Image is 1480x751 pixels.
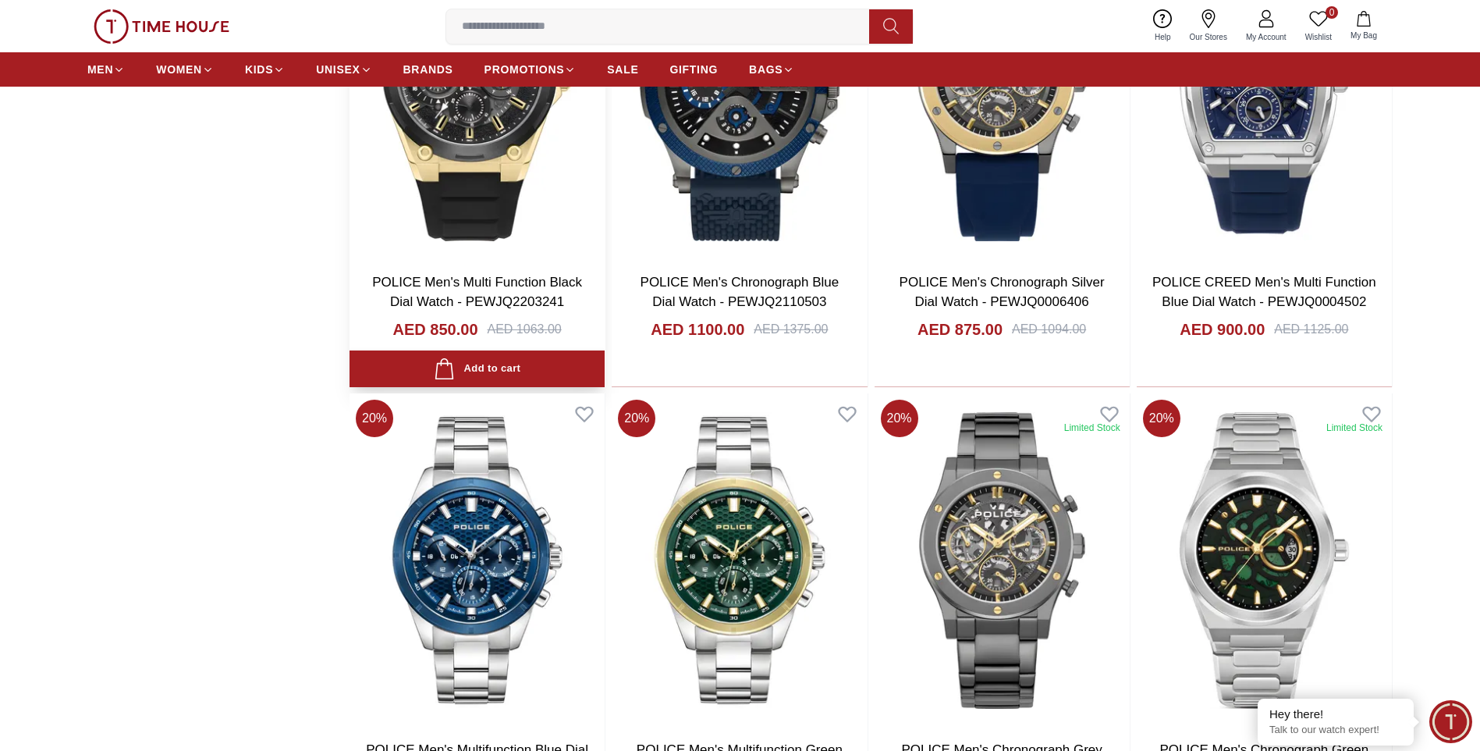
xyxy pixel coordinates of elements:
h4: AED 900.00 [1180,319,1265,340]
span: 0 [1326,6,1338,19]
div: Limited Stock [1326,422,1382,434]
div: AED 1375.00 [754,320,828,339]
a: BRANDS [403,55,453,84]
img: POLICE Men's Multifunction Green Dial Watch - PEWJK2204108 [612,393,867,728]
a: KIDS [245,55,285,84]
span: Wishlist [1299,31,1338,43]
a: BAGS [749,55,794,84]
a: POLICE Men's Chronograph Blue Dial Watch - PEWJQ2110503 [641,275,839,310]
a: MEN [87,55,125,84]
span: Our Stores [1184,31,1233,43]
span: KIDS [245,62,273,77]
button: My Bag [1341,8,1386,44]
img: POLICE Men's Chronograph Green Dial Watch - PEWJH2228009 [1137,393,1392,728]
div: AED 1125.00 [1274,320,1348,339]
span: SALE [607,62,638,77]
div: Add to cart [434,358,520,379]
span: 20 % [881,400,918,437]
span: 20 % [618,400,655,437]
div: AED 1094.00 [1012,320,1086,339]
a: PROMOTIONS [484,55,577,84]
a: 0Wishlist [1296,6,1341,46]
img: ... [94,9,229,44]
span: MEN [87,62,113,77]
a: SALE [607,55,638,84]
span: PROMOTIONS [484,62,565,77]
a: Our Stores [1180,6,1237,46]
span: 20 % [1143,400,1180,437]
a: Help [1145,6,1180,46]
span: WOMEN [156,62,202,77]
a: GIFTING [669,55,718,84]
span: GIFTING [669,62,718,77]
span: BAGS [749,62,783,77]
div: Limited Stock [1064,422,1120,434]
span: BRANDS [403,62,453,77]
button: Add to cart [350,351,605,387]
img: POLICE Men's Chronograph Grey Dial Watch - PEWJK0006407 [875,393,1130,728]
span: My Bag [1344,30,1383,41]
a: POLICE Men's Chronograph Silver Dial Watch - PEWJQ0006406 [900,275,1105,310]
h4: AED 850.00 [393,319,478,340]
span: UNISEX [316,62,360,77]
a: UNISEX [316,55,371,84]
div: AED 1063.00 [488,320,562,339]
p: Talk to our watch expert! [1269,724,1402,737]
span: Help [1148,31,1177,43]
span: 20 % [356,400,393,437]
span: My Account [1240,31,1293,43]
div: Hey there! [1269,707,1402,722]
a: POLICE Men's Multi Function Black Dial Watch - PEWJQ2203241 [372,275,582,310]
a: WOMEN [156,55,214,84]
h4: AED 1100.00 [651,319,744,340]
div: Chat Widget [1429,700,1472,743]
img: POLICE Men's Multifunction Blue Dial Watch - PEWJK2204109 [350,393,605,728]
h4: AED 875.00 [917,319,1003,340]
a: POLICE CREED Men's Multi Function Blue Dial Watch - PEWJQ0004502 [1152,275,1376,310]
